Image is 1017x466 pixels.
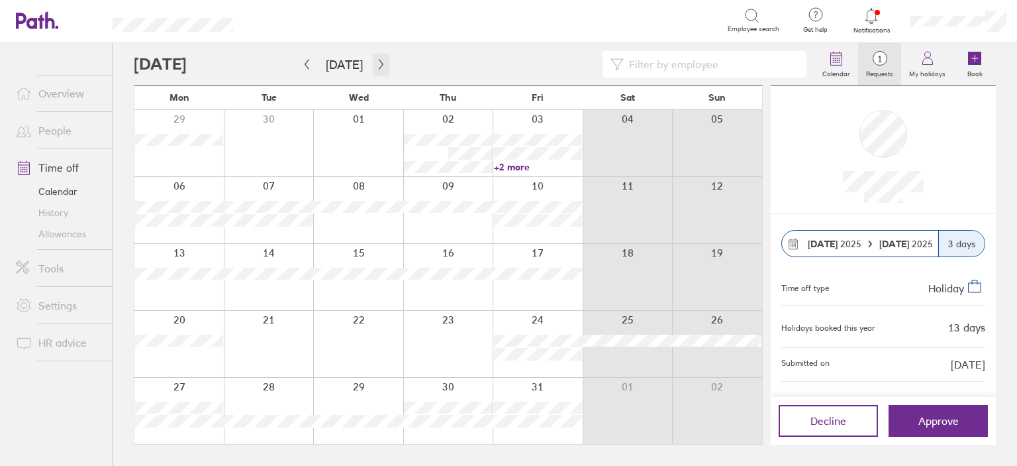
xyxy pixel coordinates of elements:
[440,92,456,103] span: Thu
[808,238,838,250] strong: [DATE]
[889,405,988,437] button: Approve
[5,80,112,107] a: Overview
[808,239,861,249] span: 2025
[901,66,953,78] label: My holidays
[928,282,964,295] span: Holiday
[781,359,830,371] span: Submitted on
[349,92,369,103] span: Wed
[879,239,933,249] span: 2025
[5,117,112,144] a: People
[620,92,635,103] span: Sat
[708,92,726,103] span: Sun
[624,52,799,77] input: Filter by employee
[728,25,779,33] span: Employee search
[5,329,112,356] a: HR advice
[953,43,996,86] a: Book
[810,415,846,427] span: Decline
[814,66,858,78] label: Calendar
[5,181,112,202] a: Calendar
[169,92,189,103] span: Mon
[858,66,901,78] label: Requests
[901,43,953,86] a: My holidays
[779,405,878,437] button: Decline
[781,278,829,294] div: Time off type
[948,321,985,333] div: 13 days
[315,54,373,76] button: [DATE]
[5,154,112,181] a: Time off
[959,66,991,78] label: Book
[814,43,858,86] a: Calendar
[951,359,985,371] span: [DATE]
[532,92,544,103] span: Fri
[918,415,959,427] span: Approve
[494,161,582,173] a: +2 more
[5,255,112,282] a: Tools
[269,14,303,26] div: Search
[858,54,901,64] span: 1
[262,92,277,103] span: Tue
[5,292,112,319] a: Settings
[794,26,837,34] span: Get help
[5,202,112,223] a: History
[938,231,985,257] div: 3 days
[781,323,875,333] div: Holidays booked this year
[858,43,901,86] a: 1Requests
[5,223,112,245] a: Allowances
[850,27,893,34] span: Notifications
[879,238,912,250] strong: [DATE]
[850,7,893,34] a: Notifications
